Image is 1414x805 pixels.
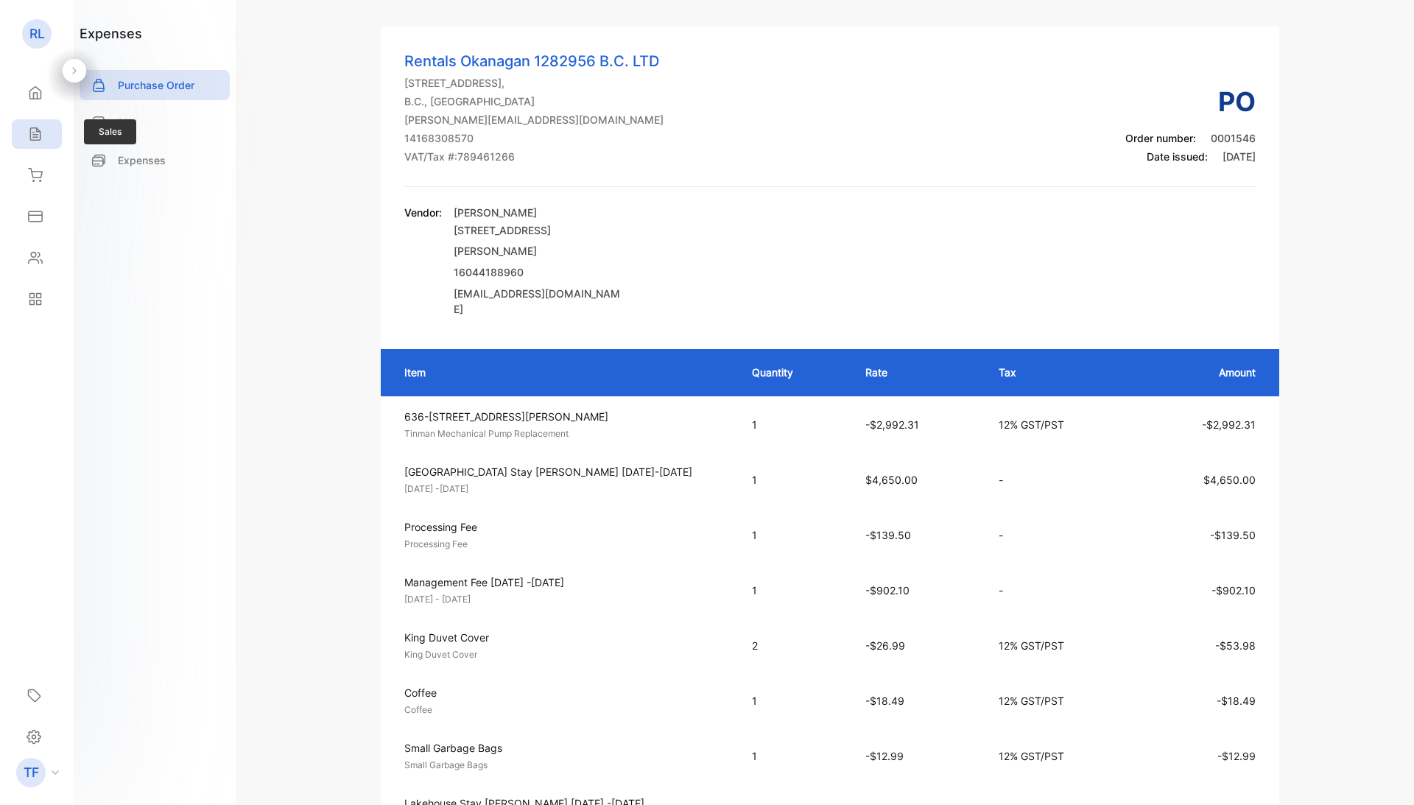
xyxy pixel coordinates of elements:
[865,529,911,541] span: -$139.50
[404,685,725,700] p: Coffee
[999,638,1122,653] p: 12% GST/PST
[1215,639,1256,652] span: -$53.98
[752,693,836,709] p: 1
[865,365,969,380] p: Rate
[404,519,725,535] p: Processing Fee
[1210,529,1256,541] span: -$139.50
[404,464,725,479] p: [GEOGRAPHIC_DATA] Stay [PERSON_NAME] [DATE]-[DATE]
[404,427,725,440] p: Tinman Mechanical Pump Replacement
[118,77,194,93] p: Purchase Order
[999,693,1122,709] p: 12% GST/PST
[1217,695,1256,707] span: -$18.49
[404,112,664,127] p: [PERSON_NAME][EMAIL_ADDRESS][DOMAIN_NAME]
[1125,82,1256,122] h3: PO
[752,365,836,380] p: Quantity
[1125,130,1256,146] p: Order number:
[1151,365,1256,380] p: Amount
[752,748,836,764] p: 1
[1202,418,1256,431] span: -$2,992.31
[865,750,904,762] span: -$12.99
[24,763,39,782] p: TF
[404,50,664,72] p: Rentals Okanagan 1282956 B.C. LTD
[404,740,725,756] p: Small Garbage Bags
[404,703,725,717] p: Coffee
[454,205,623,220] p: [PERSON_NAME]
[865,639,905,652] span: -$26.99
[404,482,725,496] p: [DATE] -[DATE]
[404,94,664,109] p: B.C., [GEOGRAPHIC_DATA]
[999,472,1122,488] p: -
[999,748,1122,764] p: 12% GST/PST
[404,538,725,551] p: Processing Fee
[752,527,836,543] p: 1
[80,145,230,175] a: Expenses
[1203,474,1256,486] span: $4,650.00
[404,759,725,772] p: Small Garbage Bags
[404,648,725,661] p: King Duvet Cover
[404,130,664,146] p: 14168308570
[1125,149,1256,164] p: Date issued:
[29,24,45,43] p: RL
[1211,584,1256,597] span: -$902.10
[404,149,664,164] p: VAT/Tax #: 789461266
[12,6,56,50] button: Open LiveChat chat widget
[1217,750,1256,762] span: -$12.99
[80,108,230,138] a: Bills
[80,70,230,100] a: Purchase Order
[1223,150,1256,163] span: [DATE]
[454,220,623,261] p: [STREET_ADDRESS][PERSON_NAME]
[752,417,836,432] p: 1
[1211,132,1256,144] span: 0001546
[80,24,142,43] h1: expenses
[454,264,623,280] p: 16044188960
[118,152,166,168] p: Expenses
[404,593,725,606] p: [DATE] - [DATE]
[752,583,836,598] p: 1
[404,409,725,424] p: 636-[STREET_ADDRESS][PERSON_NAME]
[84,119,136,144] span: Sales
[404,205,442,220] p: Vendor:
[999,583,1122,598] p: -
[404,75,664,91] p: [STREET_ADDRESS],
[999,417,1122,432] p: 12% GST/PST
[865,695,904,707] span: -$18.49
[752,638,836,653] p: 2
[865,584,910,597] span: -$902.10
[404,630,725,645] p: King Duvet Cover
[404,365,722,380] p: Item
[865,418,919,431] span: -$2,992.31
[865,474,918,486] span: $4,650.00
[454,286,623,317] p: [EMAIL_ADDRESS][DOMAIN_NAME]
[999,365,1122,380] p: Tax
[404,574,725,590] p: Management Fee [DATE] -[DATE]
[118,115,137,130] p: Bills
[752,472,836,488] p: 1
[999,527,1122,543] p: -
